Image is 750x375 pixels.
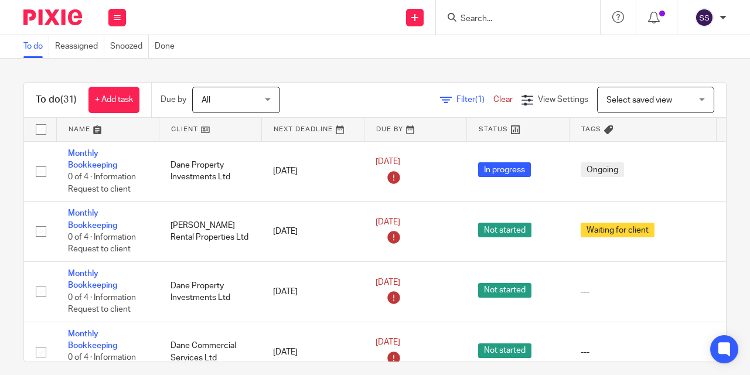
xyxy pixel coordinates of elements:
span: [DATE] [376,218,400,226]
img: svg%3E [695,8,714,27]
td: [DATE] [261,262,364,322]
span: [DATE] [376,158,400,166]
span: Not started [478,223,531,237]
a: Reassigned [55,35,104,58]
h1: To do [36,94,77,106]
td: Dane Property Investments Ltd [159,262,261,322]
div: --- [581,346,704,358]
input: Search [459,14,565,25]
span: View Settings [538,96,588,104]
a: Monthly Bookkeeping [68,270,117,289]
a: Done [155,35,180,58]
span: Not started [478,283,531,298]
span: 0 of 4 · Information Request to client [68,233,136,254]
a: Monthly Bookkeeping [68,149,117,169]
span: (31) [60,95,77,104]
a: To do [23,35,49,58]
p: Due by [161,94,186,105]
div: --- [581,286,704,298]
td: Dane Property Investments Ltd [159,141,261,202]
span: All [202,96,210,104]
span: 0 of 4 · Information Request to client [68,294,136,314]
img: Pixie [23,9,82,25]
span: [DATE] [376,278,400,287]
td: [DATE] [261,202,364,262]
td: [PERSON_NAME] Rental Properties Ltd [159,202,261,262]
span: Waiting for client [581,223,654,237]
span: 0 of 4 · Information Request to client [68,354,136,374]
td: [DATE] [261,141,364,202]
span: Not started [478,343,531,358]
span: 0 of 4 · Information Request to client [68,173,136,193]
span: (1) [475,96,485,104]
span: In progress [478,162,531,177]
span: Select saved view [606,96,672,104]
span: [DATE] [376,339,400,347]
a: + Add task [88,87,139,113]
a: Monthly Bookkeeping [68,330,117,350]
a: Clear [493,96,513,104]
a: Snoozed [110,35,149,58]
span: Filter [456,96,493,104]
span: Ongoing [581,162,624,177]
a: Monthly Bookkeeping [68,209,117,229]
span: Tags [581,126,601,132]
